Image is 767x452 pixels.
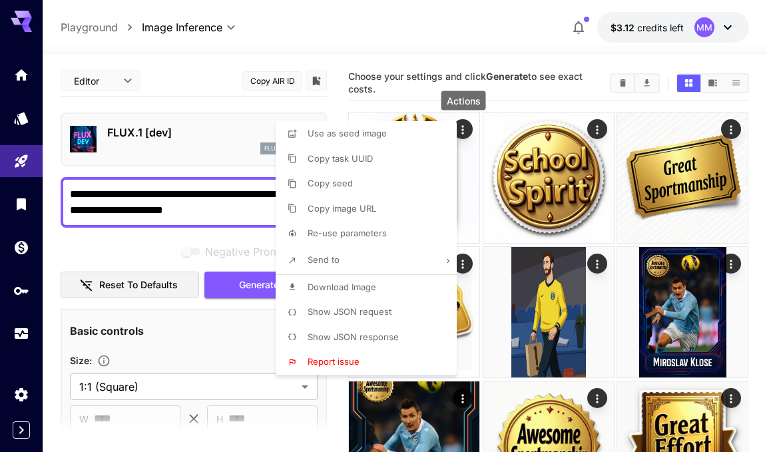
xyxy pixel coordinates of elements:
span: Show JSON request [308,306,391,317]
span: Download Image [308,282,376,292]
span: Use as seed image [308,128,387,138]
span: Show JSON response [308,332,399,342]
span: Copy seed [308,178,353,188]
span: Report issue [308,356,360,367]
span: Copy image URL [308,203,376,214]
div: Actions [441,91,486,111]
span: Re-use parameters [308,228,387,238]
span: Send to [308,254,340,265]
span: Copy task UUID [308,153,373,164]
